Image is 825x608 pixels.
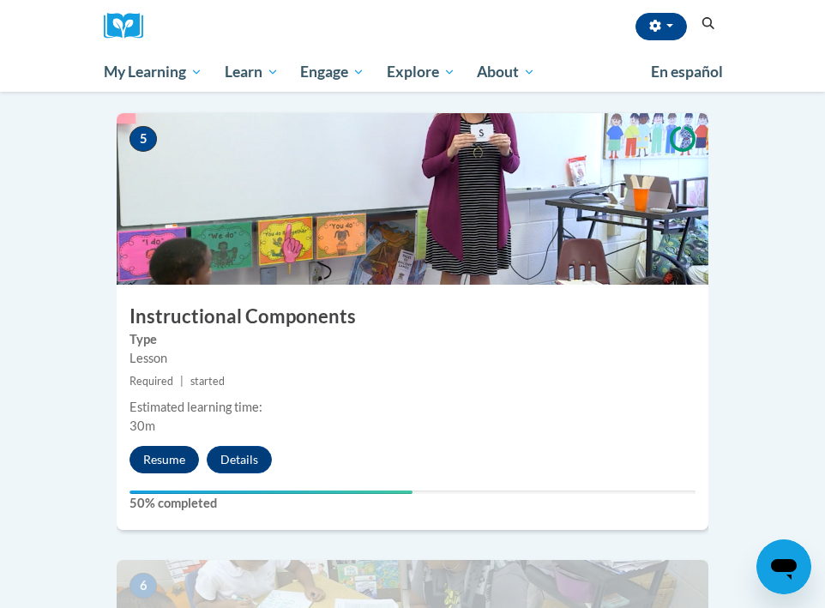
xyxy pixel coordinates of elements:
img: Logo brand [104,13,155,39]
span: | [180,375,184,388]
img: Course Image [117,113,708,285]
iframe: Button to launch messaging window [756,539,811,594]
span: My Learning [104,62,202,82]
span: About [477,62,535,82]
span: 6 [129,573,157,599]
span: Engage [300,62,364,82]
div: Main menu [91,52,734,92]
a: En español [640,54,734,90]
a: Engage [289,52,376,92]
span: 30m [129,418,155,433]
span: Learn [225,62,279,82]
span: started [190,375,225,388]
label: Type [129,330,696,349]
a: Explore [376,52,467,92]
button: Resume [129,446,199,473]
h3: Instructional Components [117,304,708,330]
button: Search [696,14,721,34]
div: Your progress [129,491,412,494]
a: Learn [214,52,290,92]
button: Account Settings [635,13,687,40]
a: About [467,52,547,92]
span: Required [129,375,173,388]
div: Estimated learning time: [129,398,696,417]
span: 5 [129,126,157,152]
a: My Learning [93,52,214,92]
span: Explore [387,62,455,82]
button: Details [207,446,272,473]
a: Cox Campus [104,13,155,39]
label: 50% completed [129,494,696,513]
div: Lesson [129,349,696,368]
span: En español [651,63,723,81]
